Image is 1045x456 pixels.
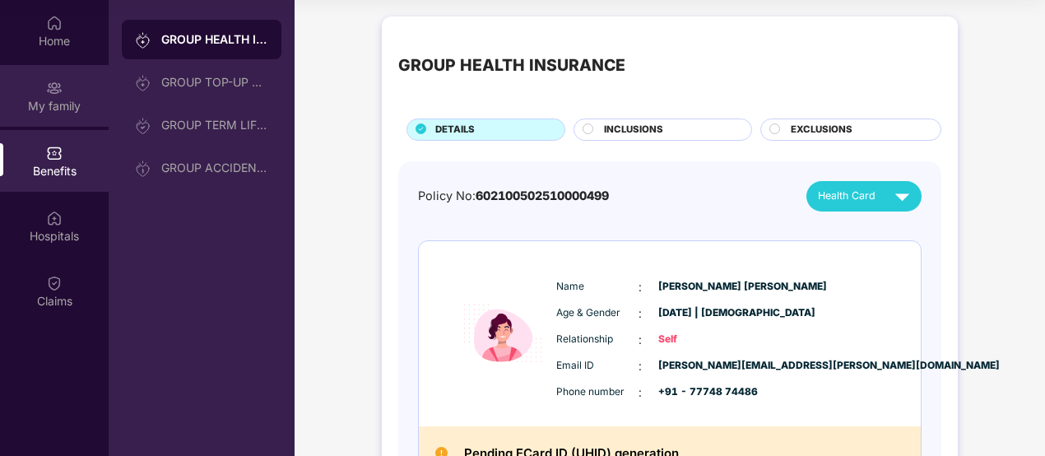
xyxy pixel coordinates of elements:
[818,188,875,204] span: Health Card
[135,32,151,49] img: svg+xml;base64,PHN2ZyB3aWR0aD0iMjAiIGhlaWdodD0iMjAiIHZpZXdCb3g9IjAgMCAyMCAyMCIgZmlsbD0ibm9uZSIgeG...
[161,161,268,174] div: GROUP ACCIDENTAL INSURANCE
[161,76,268,89] div: GROUP TOP-UP POLICY
[556,305,639,321] span: Age & Gender
[604,123,663,137] span: INCLUSIONS
[639,357,642,375] span: :
[135,161,151,177] img: svg+xml;base64,PHN2ZyB3aWR0aD0iMjAiIGhlaWdodD0iMjAiIHZpZXdCb3g9IjAgMCAyMCAyMCIgZmlsbD0ibm9uZSIgeG...
[476,188,609,202] span: 602100502510000499
[418,187,609,206] div: Policy No:
[639,305,642,323] span: :
[639,278,642,296] span: :
[398,53,625,78] div: GROUP HEALTH INSURANCE
[161,31,268,48] div: GROUP HEALTH INSURANCE
[46,145,63,161] img: svg+xml;base64,PHN2ZyBpZD0iQmVuZWZpdHMiIHhtbG5zPSJodHRwOi8vd3d3LnczLm9yZy8yMDAwL3N2ZyIgd2lkdGg9Ij...
[791,123,852,137] span: EXCLUSIONS
[135,118,151,134] img: svg+xml;base64,PHN2ZyB3aWR0aD0iMjAiIGhlaWdodD0iMjAiIHZpZXdCb3g9IjAgMCAyMCAyMCIgZmlsbD0ibm9uZSIgeG...
[135,75,151,91] img: svg+xml;base64,PHN2ZyB3aWR0aD0iMjAiIGhlaWdodD0iMjAiIHZpZXdCb3g9IjAgMCAyMCAyMCIgZmlsbD0ibm9uZSIgeG...
[658,305,741,321] span: [DATE] | [DEMOGRAPHIC_DATA]
[639,384,642,402] span: :
[46,15,63,31] img: svg+xml;base64,PHN2ZyBpZD0iSG9tZSIgeG1sbnM9Imh0dHA6Ly93d3cudzMub3JnLzIwMDAvc3ZnIiB3aWR0aD0iMjAiIG...
[556,279,639,295] span: Name
[46,210,63,226] img: svg+xml;base64,PHN2ZyBpZD0iSG9zcGl0YWxzIiB4bWxucz0iaHR0cDovL3d3dy53My5vcmcvMjAwMC9zdmciIHdpZHRoPS...
[658,358,741,374] span: [PERSON_NAME][EMAIL_ADDRESS][PERSON_NAME][DOMAIN_NAME]
[161,119,268,132] div: GROUP TERM LIFE INSURANCE
[46,80,63,96] img: svg+xml;base64,PHN2ZyB3aWR0aD0iMjAiIGhlaWdodD0iMjAiIHZpZXdCb3g9IjAgMCAyMCAyMCIgZmlsbD0ibm9uZSIgeG...
[658,332,741,347] span: Self
[556,384,639,400] span: Phone number
[453,266,552,402] img: icon
[435,123,475,137] span: DETAILS
[888,182,917,211] img: svg+xml;base64,PHN2ZyB4bWxucz0iaHR0cDovL3d3dy53My5vcmcvMjAwMC9zdmciIHZpZXdCb3g9IjAgMCAyNCAyNCIgd2...
[556,332,639,347] span: Relationship
[46,275,63,291] img: svg+xml;base64,PHN2ZyBpZD0iQ2xhaW0iIHhtbG5zPSJodHRwOi8vd3d3LnczLm9yZy8yMDAwL3N2ZyIgd2lkdGg9IjIwIi...
[658,279,741,295] span: [PERSON_NAME] [PERSON_NAME]
[556,358,639,374] span: Email ID
[639,331,642,349] span: :
[658,384,741,400] span: +91 - 77748 74486
[806,181,922,212] button: Health Card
